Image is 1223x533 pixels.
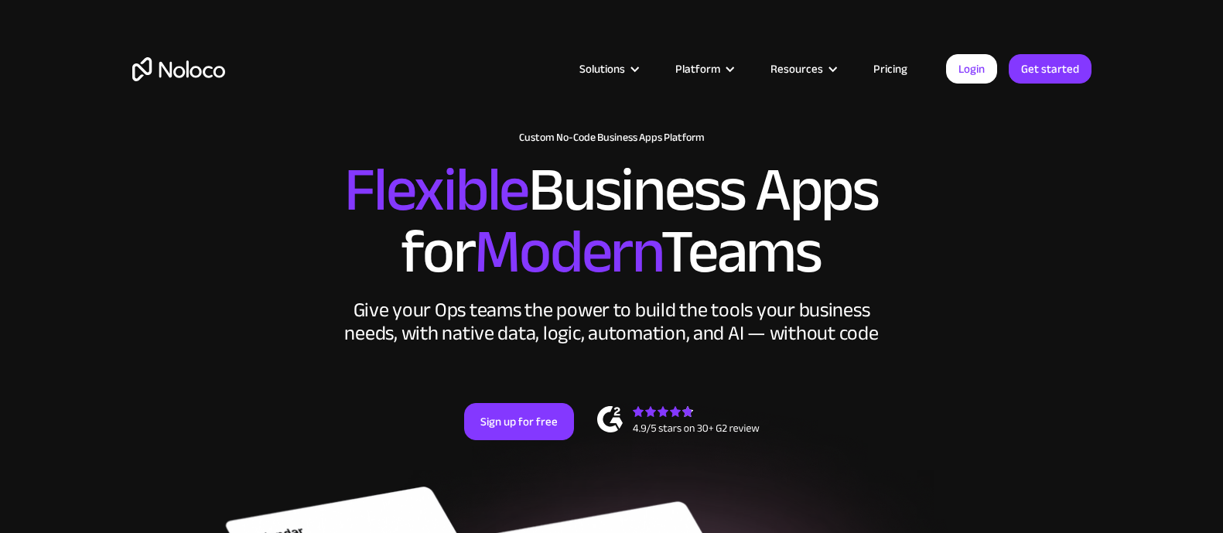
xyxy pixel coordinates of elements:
[675,59,720,79] div: Platform
[656,59,751,79] div: Platform
[579,59,625,79] div: Solutions
[770,59,823,79] div: Resources
[341,299,883,345] div: Give your Ops teams the power to build the tools your business needs, with native data, logic, au...
[344,132,528,248] span: Flexible
[464,403,574,440] a: Sign up for free
[474,194,661,309] span: Modern
[751,59,854,79] div: Resources
[132,57,225,81] a: home
[854,59,927,79] a: Pricing
[946,54,997,84] a: Login
[1009,54,1091,84] a: Get started
[560,59,656,79] div: Solutions
[132,159,1091,283] h2: Business Apps for Teams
